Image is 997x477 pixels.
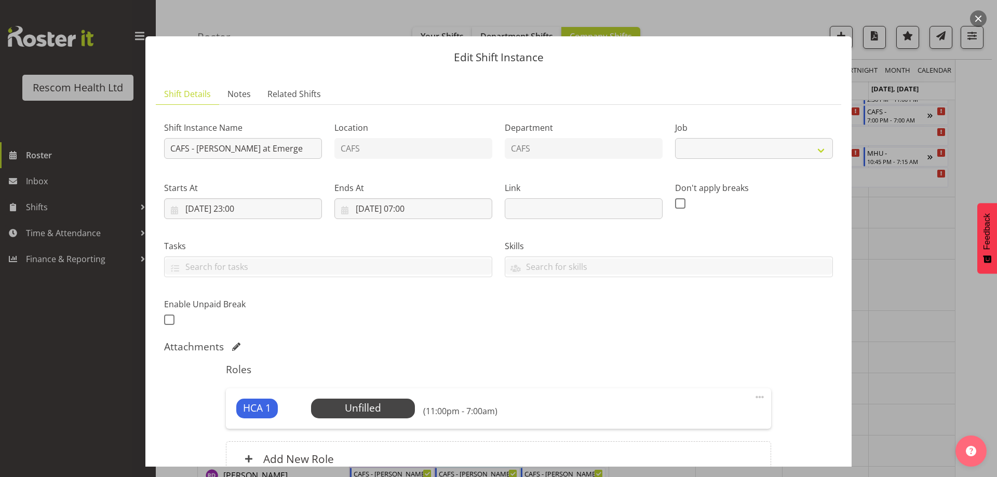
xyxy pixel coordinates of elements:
h6: (11:00pm - 7:00am) [423,406,497,416]
input: Shift Instance Name [164,138,322,159]
label: Link [505,182,663,194]
h5: Attachments [164,340,224,353]
span: Shift Details [164,88,211,100]
span: Notes [227,88,251,100]
label: Don't apply breaks [675,182,833,194]
label: Department [505,121,663,134]
input: Search for skills [505,258,832,275]
label: Tasks [164,240,492,252]
span: Feedback [982,213,992,250]
label: Location [334,121,492,134]
span: HCA 1 [243,401,271,416]
input: Click to select... [334,198,492,219]
button: Feedback - Show survey [977,203,997,274]
label: Enable Unpaid Break [164,298,322,310]
span: Related Shifts [267,88,321,100]
label: Shift Instance Name [164,121,322,134]
label: Skills [505,240,833,252]
label: Job [675,121,833,134]
label: Starts At [164,182,322,194]
input: Click to select... [164,198,322,219]
h5: Roles [226,363,771,376]
h6: Add New Role [263,452,334,466]
label: Ends At [334,182,492,194]
span: Unfilled [345,401,381,415]
img: help-xxl-2.png [966,446,976,456]
input: Search for tasks [165,258,492,275]
p: Edit Shift Instance [156,52,841,63]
